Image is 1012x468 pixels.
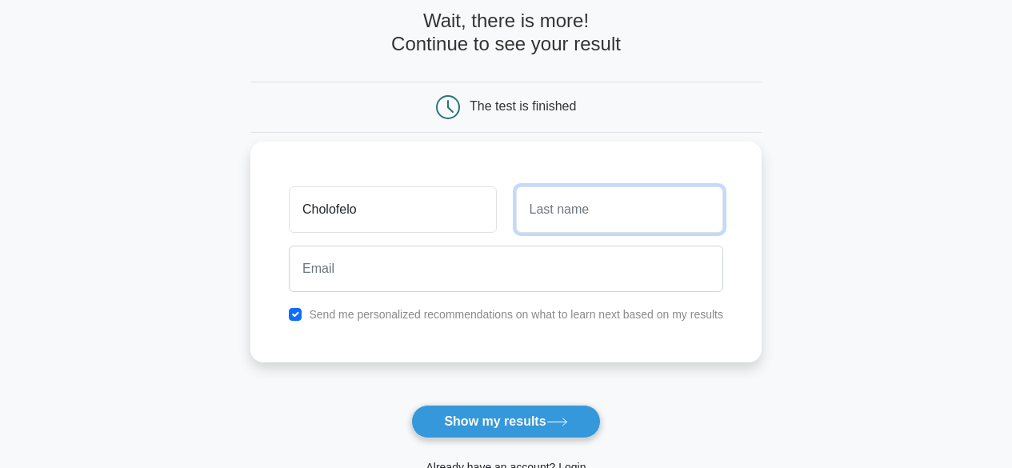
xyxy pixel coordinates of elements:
div: The test is finished [470,99,576,113]
button: Show my results [411,405,600,438]
input: Last name [516,186,723,233]
label: Send me personalized recommendations on what to learn next based on my results [309,308,723,321]
input: First name [289,186,496,233]
h4: Wait, there is more! Continue to see your result [250,10,762,56]
input: Email [289,246,723,292]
